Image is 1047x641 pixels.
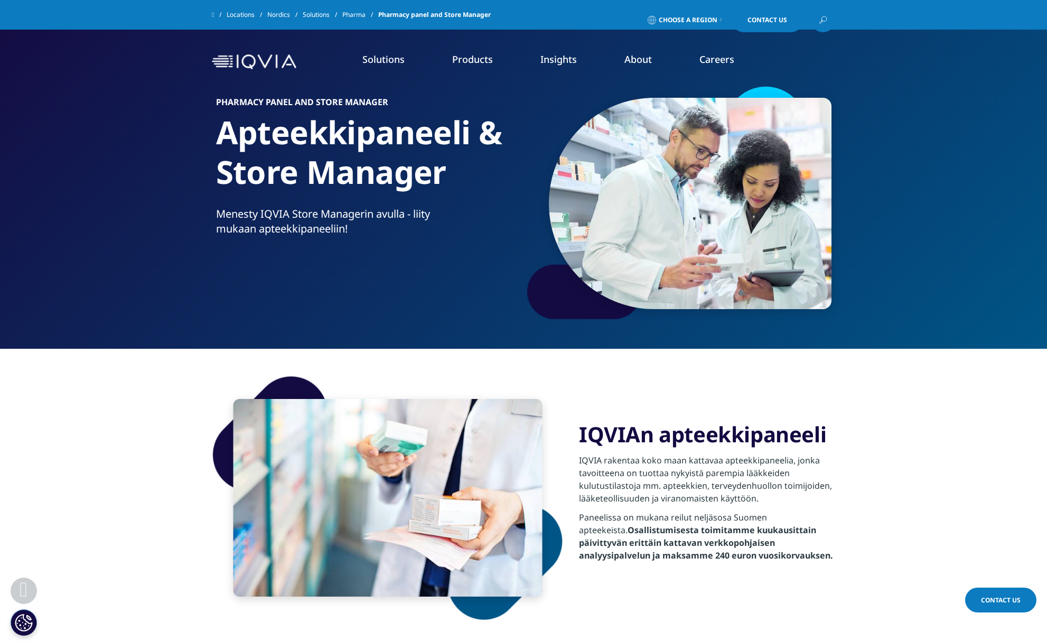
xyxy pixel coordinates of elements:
[216,113,520,207] h1: Apteekkipaneeli & Store Manager
[659,16,717,24] span: Choose a Region
[540,53,577,66] a: Insights
[549,98,831,309] img: 3002_pharmacist-man-and-woman-using-a-tablet-working-in-a-pharmacy.jpg
[216,98,520,113] h6: Pharmacy panel and Store Manager
[452,53,493,66] a: Products
[301,37,835,87] nav: Primary
[965,588,1036,612] a: Contact Us
[624,53,652,66] a: About
[699,53,734,66] a: Careers
[579,511,835,568] p: Paneelissa on mukana reilut neljäsosa Suomen apteekeista.
[212,375,563,620] img: shape-1.png
[579,421,835,448] h3: IQVIAn apteekkipaneeli
[362,53,405,66] a: Solutions
[579,524,833,561] strong: Osallistumisesta toimitamme kuukausittain päivittyvän erittäin kattavan verkkopohjaisen analyysip...
[981,596,1021,605] span: Contact Us
[579,454,835,511] p: IQVIA rakentaa koko maan kattavaa apteekkipaneelia, jonka tavoitteena on tuottaa nykyistä parempi...
[216,207,520,243] p: Menesty IQVIA Store Managerin avulla - liity mukaan apteekkipaneeliin!
[11,609,37,636] button: Cookie Settings
[747,17,787,23] span: Contact Us
[732,8,803,32] a: Contact Us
